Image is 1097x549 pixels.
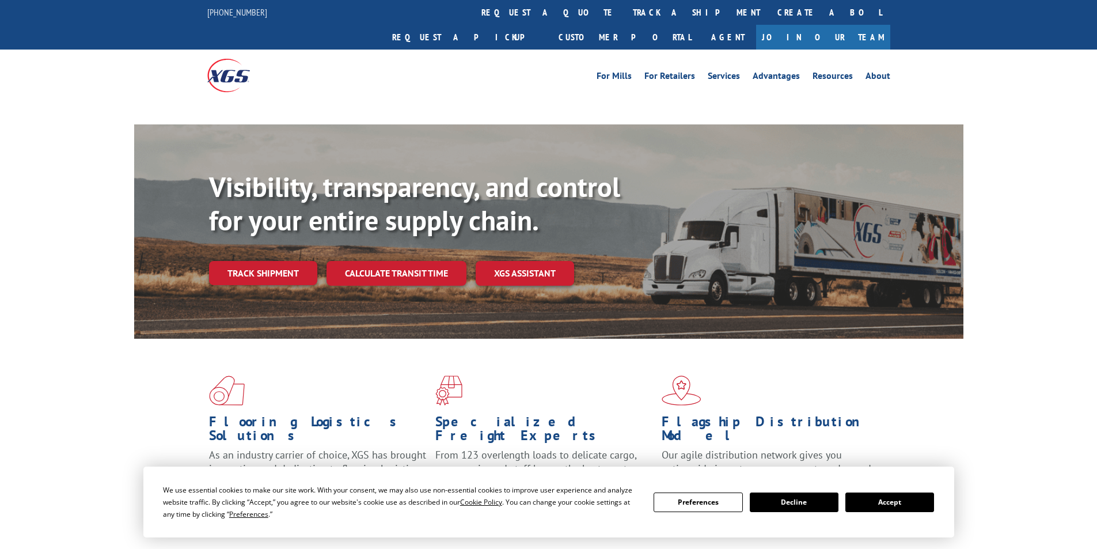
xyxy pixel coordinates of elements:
h1: Flooring Logistics Solutions [209,415,427,448]
img: xgs-icon-flagship-distribution-model-red [662,376,701,406]
a: [PHONE_NUMBER] [207,6,267,18]
a: Track shipment [209,261,317,285]
img: xgs-icon-total-supply-chain-intelligence-red [209,376,245,406]
h1: Flagship Distribution Model [662,415,879,448]
div: Cookie Consent Prompt [143,467,954,537]
a: Customer Portal [550,25,700,50]
p: From 123 overlength loads to delicate cargo, our experienced staff knows the best way to move you... [435,448,653,499]
button: Preferences [654,493,742,512]
span: As an industry carrier of choice, XGS has brought innovation and dedication to flooring logistics... [209,448,426,489]
a: Advantages [753,71,800,84]
a: For Retailers [644,71,695,84]
a: XGS ASSISTANT [476,261,574,286]
h1: Specialized Freight Experts [435,415,653,448]
a: For Mills [597,71,632,84]
b: Visibility, transparency, and control for your entire supply chain. [209,169,620,238]
button: Accept [845,493,934,512]
a: Request a pickup [384,25,550,50]
div: We use essential cookies to make our site work. With your consent, we may also use non-essential ... [163,484,640,520]
span: Preferences [229,509,268,519]
span: Cookie Policy [460,497,502,507]
a: Join Our Team [756,25,890,50]
a: Resources [813,71,853,84]
span: Our agile distribution network gives you nationwide inventory management on demand. [662,448,874,475]
img: xgs-icon-focused-on-flooring-red [435,376,462,406]
a: Calculate transit time [327,261,466,286]
a: Agent [700,25,756,50]
a: About [866,71,890,84]
button: Decline [750,493,838,512]
a: Services [708,71,740,84]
